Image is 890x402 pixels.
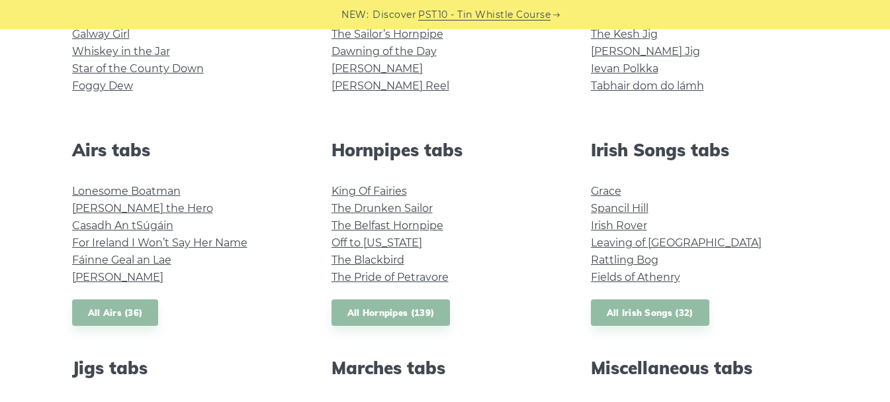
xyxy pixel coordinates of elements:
a: PST10 - Tin Whistle Course [418,7,551,23]
a: Grace [591,185,621,197]
span: Discover [373,7,416,23]
a: Fields of Athenry [591,271,680,283]
h2: Miscellaneous tabs [591,358,819,378]
a: The Pride of Petravore [332,271,449,283]
a: The Blackbird [332,254,404,266]
h2: Jigs tabs [72,358,300,378]
a: Rattling Bog [591,254,658,266]
h2: Hornpipes tabs [332,140,559,160]
a: All Hornpipes (139) [332,299,451,327]
a: [PERSON_NAME] Reel [332,79,449,92]
a: Casadh An tSúgáin [72,219,173,232]
a: Star of the County Down [72,62,204,75]
a: Irish Rover [591,219,647,232]
a: Spancil Hill [591,202,648,215]
a: [PERSON_NAME] the Hero [72,202,213,215]
a: Tabhair dom do lámh [591,79,704,92]
a: Foggy Dew [72,79,133,92]
a: [PERSON_NAME] Jig [591,45,700,58]
a: The Kesh Jig [591,28,658,40]
a: [PERSON_NAME] [332,62,423,75]
a: King Of Fairies [332,185,407,197]
h2: Airs tabs [72,140,300,160]
a: All Airs (36) [72,299,159,327]
a: The Belfast Hornpipe [332,219,443,232]
a: Dawning of the Day [332,45,437,58]
a: The Drunken Sailor [332,202,433,215]
a: All Irish Songs (32) [591,299,709,327]
a: Leaving of [GEOGRAPHIC_DATA] [591,236,762,249]
a: Lonesome Boatman [72,185,181,197]
h2: Irish Songs tabs [591,140,819,160]
a: [PERSON_NAME] [72,271,163,283]
a: Galway Girl [72,28,130,40]
a: Ievan Polkka [591,62,658,75]
a: Whiskey in the Jar [72,45,170,58]
span: NEW: [341,7,369,23]
a: The Sailor’s Hornpipe [332,28,443,40]
a: Fáinne Geal an Lae [72,254,171,266]
a: Off to [US_STATE] [332,236,422,249]
h2: Marches tabs [332,358,559,378]
a: For Ireland I Won’t Say Her Name [72,236,247,249]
